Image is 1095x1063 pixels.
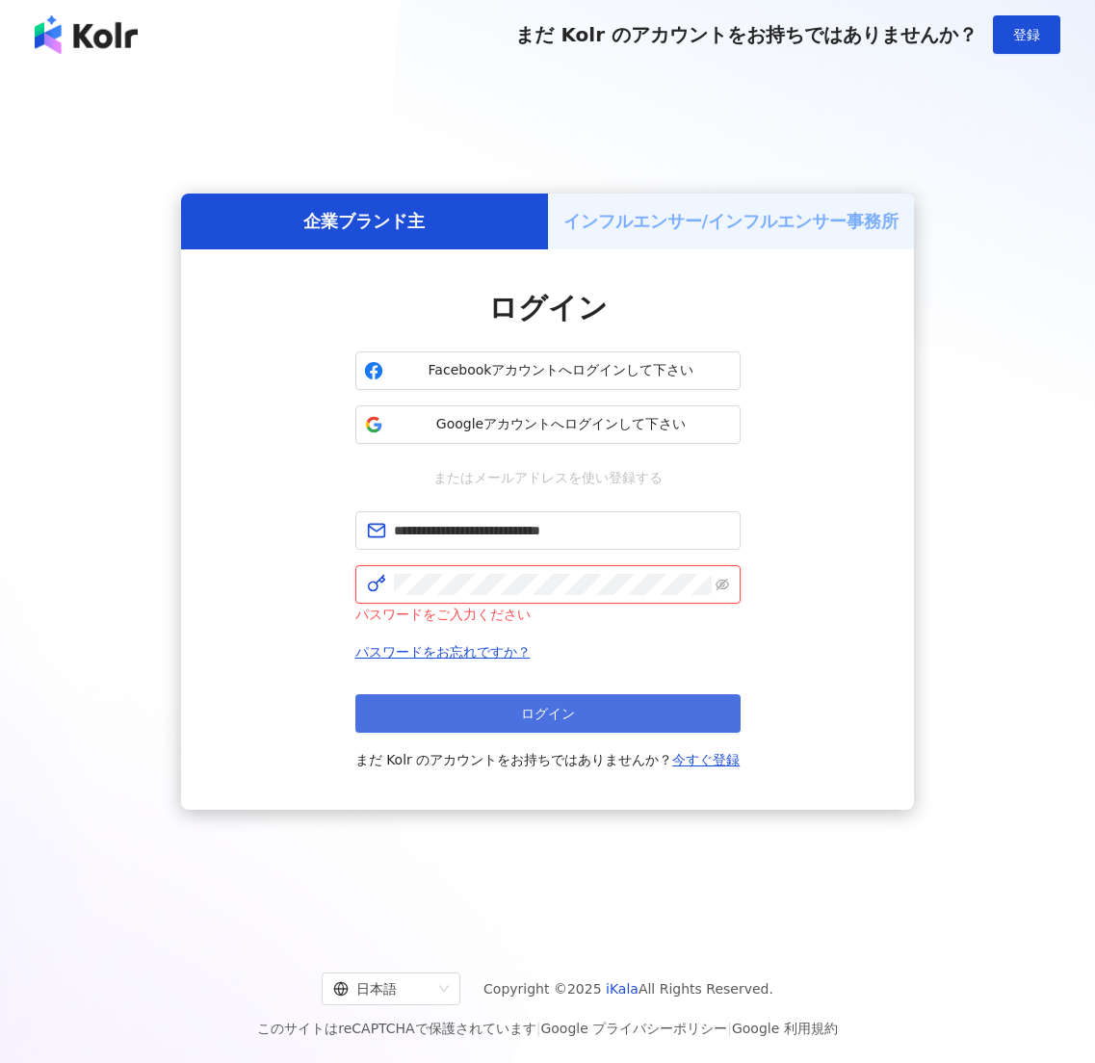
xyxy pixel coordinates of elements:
span: Copyright © 2025 All Rights Reserved. [483,977,773,1000]
div: パスワードをご入力ください [355,604,741,625]
a: 今すぐ登録 [672,752,740,767]
span: まだ Kolr のアカウントをお持ちではありませんか？ [355,748,741,771]
div: 日本語 [333,973,431,1004]
h5: 企業ブランド主 [303,209,425,233]
h5: インフルエンサー/インフルエンサー事務所 [563,209,899,233]
button: 登録 [993,15,1060,54]
span: まだ Kolr のアカウントをお持ちではありませんか？ [515,23,978,46]
a: パスワードをお忘れですか？ [355,644,531,660]
button: Facebookアカウントへログインして下さい [355,351,741,390]
a: iKala [606,981,639,997]
a: Google プライバシーポリシー [540,1021,727,1036]
span: このサイトはreCAPTCHAで保護されています [257,1017,838,1040]
img: logo [35,15,138,54]
span: | [727,1021,732,1036]
span: Googleアカウントへログインして下さい [391,415,732,434]
span: 登録 [1013,27,1040,42]
span: ログイン [488,291,608,324]
span: eye-invisible [716,578,729,591]
button: Googleアカウントへログインして下さい [355,405,741,444]
a: Google 利用規約 [732,1021,838,1036]
span: またはメールアドレスを使い登録する [420,467,676,488]
span: ログイン [521,706,575,721]
span: Facebookアカウントへログインして下さい [391,361,732,380]
button: ログイン [355,694,741,733]
span: | [536,1021,541,1036]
